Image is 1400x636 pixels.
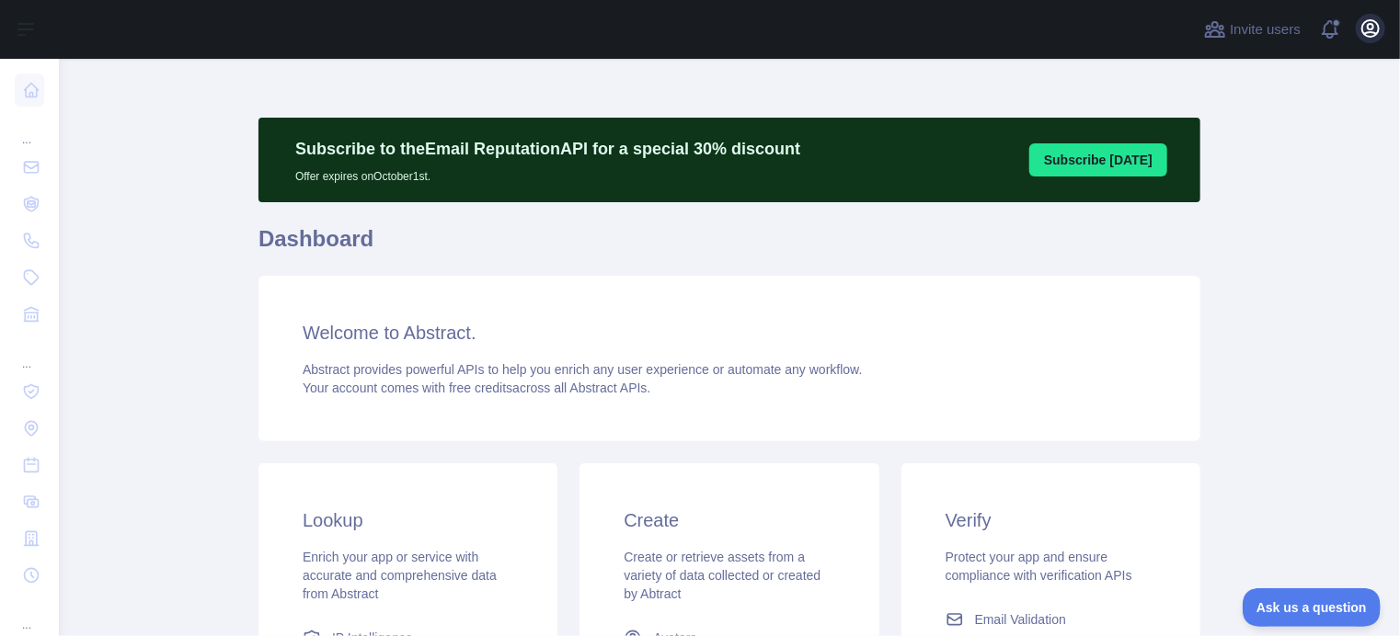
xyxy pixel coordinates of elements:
[1029,143,1167,176] button: Subscribe [DATE]
[1243,588,1382,627] iframe: Toggle Customer Support
[975,610,1066,629] span: Email Validation
[303,362,863,377] span: Abstract provides powerful APIs to help you enrich any user experience or automate any workflow.
[1230,19,1301,40] span: Invite users
[1200,15,1304,44] button: Invite users
[15,596,44,632] div: ...
[938,603,1164,636] a: Email Validation
[624,507,834,533] h3: Create
[295,136,800,162] p: Subscribe to the Email Reputation API for a special 30 % discount
[295,162,800,184] p: Offer expires on October 1st.
[946,550,1132,583] span: Protect your app and ensure compliance with verification APIs
[303,507,513,533] h3: Lookup
[303,550,497,601] span: Enrich your app or service with accurate and comprehensive data from Abstract
[15,110,44,147] div: ...
[449,380,512,395] span: free credits
[258,224,1200,268] h1: Dashboard
[946,507,1156,533] h3: Verify
[624,550,820,601] span: Create or retrieve assets from a variety of data collected or created by Abtract
[303,320,1156,346] h3: Welcome to Abstract.
[303,380,650,395] span: Your account comes with across all Abstract APIs.
[15,335,44,371] div: ...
